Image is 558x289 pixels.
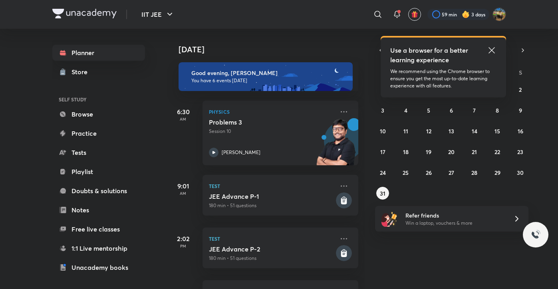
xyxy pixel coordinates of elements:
[390,68,496,89] p: We recommend using the Chrome browser to ensure you get the most up-to-date learning experience w...
[137,6,179,22] button: IIT JEE
[468,104,481,117] button: August 7, 2025
[209,192,334,200] h5: JEE Advance P-1
[167,181,199,191] h5: 9:01
[514,166,527,179] button: August 30, 2025
[422,125,435,137] button: August 12, 2025
[209,245,334,253] h5: JEE Advance P-2
[376,125,389,137] button: August 10, 2025
[52,144,145,160] a: Tests
[209,118,308,126] h5: Problems 3
[472,148,477,156] abbr: August 21, 2025
[52,125,145,141] a: Practice
[462,10,470,18] img: streak
[449,127,454,135] abbr: August 13, 2025
[408,8,421,21] button: avatar
[52,64,145,80] a: Store
[471,169,477,176] abbr: August 28, 2025
[381,211,397,227] img: referral
[390,46,470,65] h5: Use a browser for a better learning experience
[450,107,453,114] abbr: August 6, 2025
[381,107,384,114] abbr: August 3, 2025
[411,11,418,18] img: avatar
[491,125,504,137] button: August 15, 2025
[52,9,117,20] a: Company Logo
[472,127,477,135] abbr: August 14, 2025
[167,117,199,121] p: AM
[222,149,260,156] p: [PERSON_NAME]
[519,107,522,114] abbr: August 9, 2025
[52,45,145,61] a: Planner
[314,118,358,173] img: unacademy
[514,104,527,117] button: August 9, 2025
[517,148,523,156] abbr: August 23, 2025
[376,145,389,158] button: August 17, 2025
[514,83,527,96] button: August 2, 2025
[422,145,435,158] button: August 19, 2025
[399,145,412,158] button: August 18, 2025
[422,104,435,117] button: August 5, 2025
[167,243,199,248] p: PM
[445,104,458,117] button: August 6, 2025
[468,145,481,158] button: August 21, 2025
[473,107,476,114] abbr: August 7, 2025
[404,107,407,114] abbr: August 4, 2025
[449,169,454,176] abbr: August 27, 2025
[403,169,409,176] abbr: August 25, 2025
[52,240,145,256] a: 1:1 Live mentorship
[492,8,506,21] img: Shivam Munot
[519,86,522,93] abbr: August 2, 2025
[179,62,353,91] img: evening
[531,230,540,240] img: ttu
[167,191,199,196] p: AM
[514,145,527,158] button: August 23, 2025
[426,169,432,176] abbr: August 26, 2025
[491,145,504,158] button: August 22, 2025
[445,145,458,158] button: August 20, 2025
[71,67,92,77] div: Store
[494,127,500,135] abbr: August 15, 2025
[52,202,145,218] a: Notes
[52,221,145,237] a: Free live classes
[518,127,523,135] abbr: August 16, 2025
[209,202,334,209] p: 180 min • 51 questions
[405,211,504,220] h6: Refer friends
[380,127,386,135] abbr: August 10, 2025
[52,259,145,275] a: Unacademy books
[52,183,145,199] a: Doubts & solutions
[52,9,117,18] img: Company Logo
[403,127,408,135] abbr: August 11, 2025
[494,169,500,176] abbr: August 29, 2025
[494,148,500,156] abbr: August 22, 2025
[191,77,346,84] p: You have 6 events [DATE]
[380,169,386,176] abbr: August 24, 2025
[52,164,145,180] a: Playlist
[376,166,389,179] button: August 24, 2025
[491,166,504,179] button: August 29, 2025
[209,181,334,191] p: Test
[403,148,409,156] abbr: August 18, 2025
[380,190,385,197] abbr: August 31, 2025
[422,166,435,179] button: August 26, 2025
[52,93,145,106] h6: SELF STUDY
[380,148,385,156] abbr: August 17, 2025
[376,187,389,200] button: August 31, 2025
[209,234,334,243] p: Test
[517,169,524,176] abbr: August 30, 2025
[426,148,431,156] abbr: August 19, 2025
[468,125,481,137] button: August 14, 2025
[191,69,346,77] h6: Good evening, [PERSON_NAME]
[399,166,412,179] button: August 25, 2025
[468,166,481,179] button: August 28, 2025
[491,104,504,117] button: August 8, 2025
[209,128,334,135] p: Session 10
[496,107,499,114] abbr: August 8, 2025
[426,127,431,135] abbr: August 12, 2025
[167,234,199,243] h5: 2:02
[514,125,527,137] button: August 16, 2025
[376,104,389,117] button: August 3, 2025
[519,69,522,76] abbr: Saturday
[405,220,504,227] p: Win a laptop, vouchers & more
[445,166,458,179] button: August 27, 2025
[52,106,145,122] a: Browse
[179,45,366,54] h4: [DATE]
